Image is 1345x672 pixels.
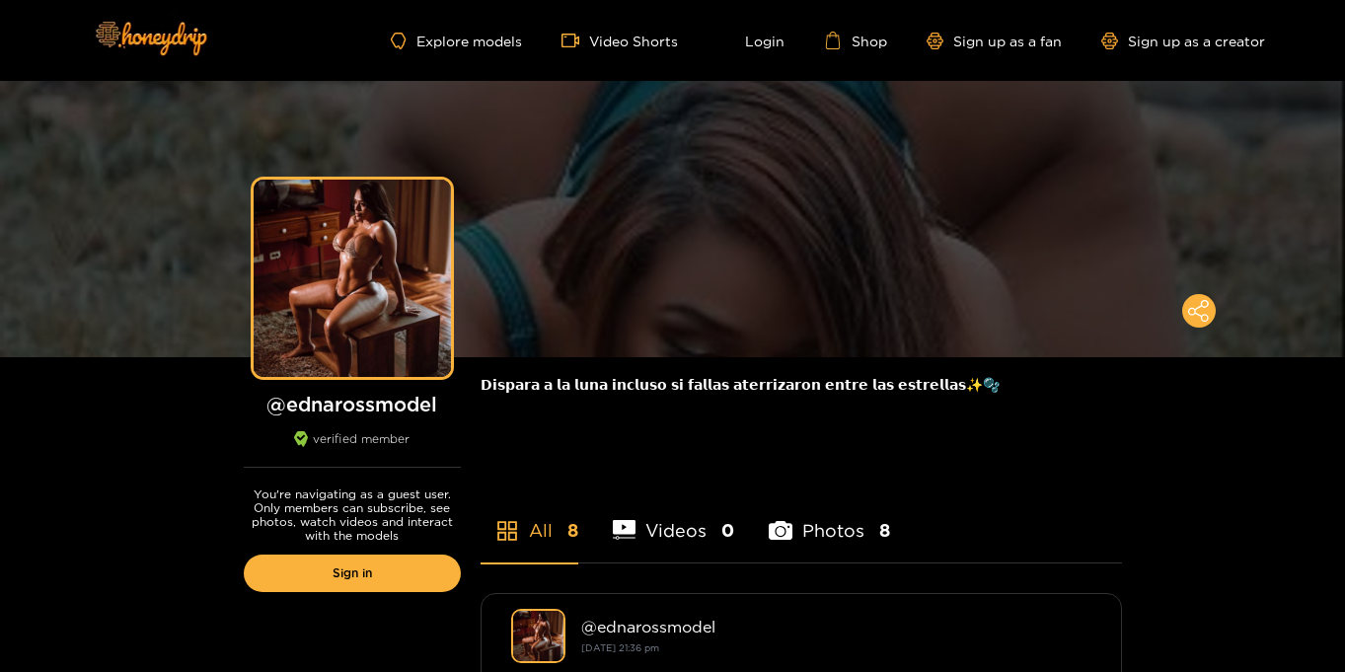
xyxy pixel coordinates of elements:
[613,474,735,562] li: Videos
[244,555,461,592] a: Sign in
[481,474,578,562] li: All
[769,474,890,562] li: Photos
[1101,33,1265,49] a: Sign up as a creator
[244,431,461,468] div: verified member
[717,32,785,49] a: Login
[581,642,659,653] small: [DATE] 21:36 pm
[244,392,461,416] h1: @ ednarossmodel
[824,32,887,49] a: Shop
[927,33,1062,49] a: Sign up as a fan
[561,32,678,49] a: Video Shorts
[391,33,521,49] a: Explore models
[567,518,578,543] span: 8
[511,609,565,663] img: ednarossmodel
[721,518,734,543] span: 0
[495,519,519,543] span: appstore
[561,32,589,49] span: video-camera
[879,518,890,543] span: 8
[581,618,1091,635] div: @ ednarossmodel
[244,487,461,543] p: You're navigating as a guest user. Only members can subscribe, see photos, watch videos and inter...
[481,357,1122,411] div: 𝗗𝗶𝘀𝗽𝗮𝗿𝗮 𝗮 𝗹𝗮 𝗹𝘂𝗻𝗮 𝗶𝗻𝗰𝗹𝘂𝘀𝗼 𝘀𝗶 𝗳𝗮𝗹𝗹𝗮𝘀 𝗮𝘁𝗲𝗿𝗿𝗶𝘇𝗮𝗿𝗼𝗻 𝗲𝗻𝘁𝗿𝗲 𝗹𝗮𝘀 𝗲𝘀𝘁𝗿𝗲𝗹𝗹𝗮𝘀✨🫧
